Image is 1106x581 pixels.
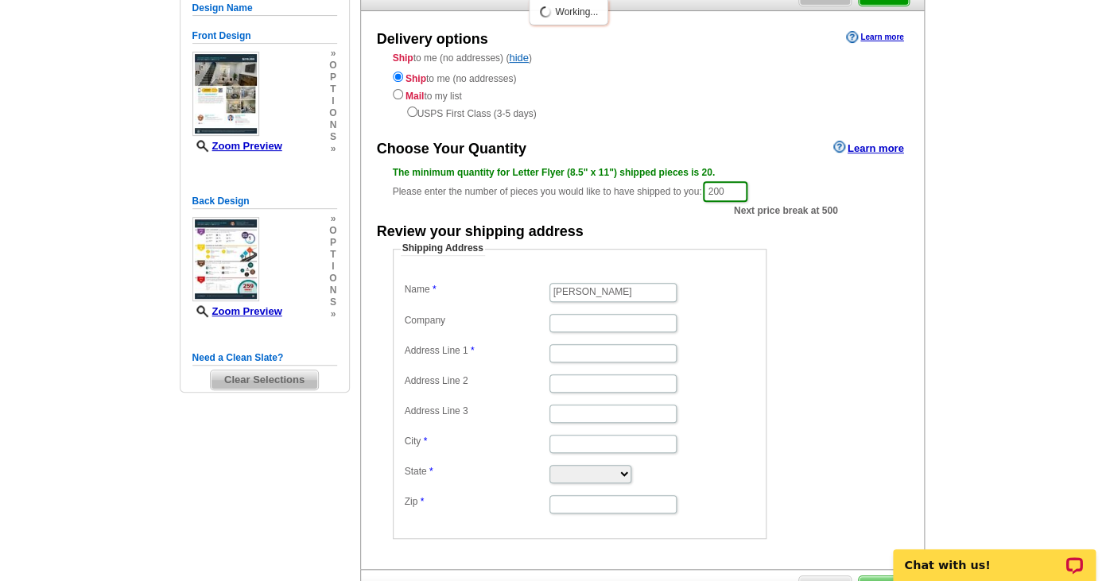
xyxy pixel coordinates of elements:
[329,261,336,273] span: i
[393,103,892,121] div: USPS First Class (3-5 days)
[192,351,337,366] h5: Need a Clean Slate?
[405,405,548,418] label: Address Line 3
[329,119,336,131] span: n
[329,107,336,119] span: o
[393,165,892,180] div: The minimum quantity for Letter Flyer (8.5" x 11") shipped pieces is 20.
[329,249,336,261] span: t
[883,531,1106,581] iframe: LiveChat chat widget
[329,213,336,225] span: »
[406,91,424,102] strong: Mail
[393,68,892,121] div: to me (no addresses) to my list
[329,131,336,143] span: s
[192,52,259,136] img: small-thumb.jpg
[192,305,282,317] a: Zoom Preview
[329,273,336,285] span: o
[846,31,903,44] a: Learn more
[192,140,282,152] a: Zoom Preview
[329,296,336,308] span: s
[329,225,336,237] span: o
[509,52,529,64] a: hide
[377,139,526,160] div: Choose Your Quantity
[405,435,548,448] label: City
[192,194,337,209] h5: Back Design
[329,72,336,83] span: p
[539,6,552,18] img: loading...
[405,495,548,509] label: Zip
[377,29,488,50] div: Delivery options
[734,203,838,218] span: Next price break at 500
[405,374,548,388] label: Address Line 2
[329,95,336,107] span: i
[192,217,259,301] img: small-thumb.jpg
[405,283,548,296] label: Name
[393,165,892,203] div: Please enter the number of pieces you would like to have shipped to you:
[401,242,485,256] legend: Shipping Address
[377,222,584,242] div: Review your shipping address
[192,29,337,44] h5: Front Design
[393,52,413,64] strong: Ship
[329,237,336,249] span: p
[405,314,548,327] label: Company
[405,465,548,478] label: State
[329,83,336,95] span: t
[329,285,336,296] span: n
[329,48,336,60] span: »
[329,308,336,320] span: »
[833,141,904,153] a: Learn more
[329,60,336,72] span: o
[406,73,426,84] strong: Ship
[361,51,924,121] div: to me (no addresses) ( )
[211,370,318,389] span: Clear Selections
[329,143,336,155] span: »
[405,344,548,358] label: Address Line 1
[192,1,337,16] h5: Design Name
